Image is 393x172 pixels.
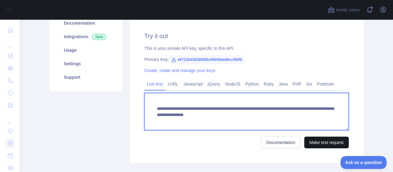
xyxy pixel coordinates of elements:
a: Live test [144,79,165,89]
div: Primary Key: [144,56,349,62]
a: Settings [56,57,115,70]
div: ... [5,37,15,49]
a: PHP [290,79,304,89]
iframe: Toggle Customer Support [340,156,387,169]
button: Make test request [304,137,349,148]
a: Postman [315,79,337,89]
a: cURL [165,79,181,89]
div: ... [5,112,15,124]
div: This is your private API key, specific to this API. [144,45,349,51]
a: Ruby [261,79,276,89]
a: Python [243,79,261,89]
a: Javascript [181,79,205,89]
a: Usage [56,43,115,57]
a: Documentation [56,16,115,30]
a: NodeJS [223,79,243,89]
a: Support [56,70,115,84]
a: Create, rotate and manage your keys [144,68,215,73]
span: e9713b039289489c99036de56ccf94f9 [169,55,244,64]
a: Documentation [261,137,301,148]
span: Invite users [336,6,360,14]
a: Integrations New [56,30,115,43]
a: Java [276,79,290,89]
a: Go [304,79,315,89]
span: New [92,34,106,40]
a: jQuery [205,79,223,89]
h2: Try it out [144,32,349,40]
button: Invite users [326,5,361,15]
